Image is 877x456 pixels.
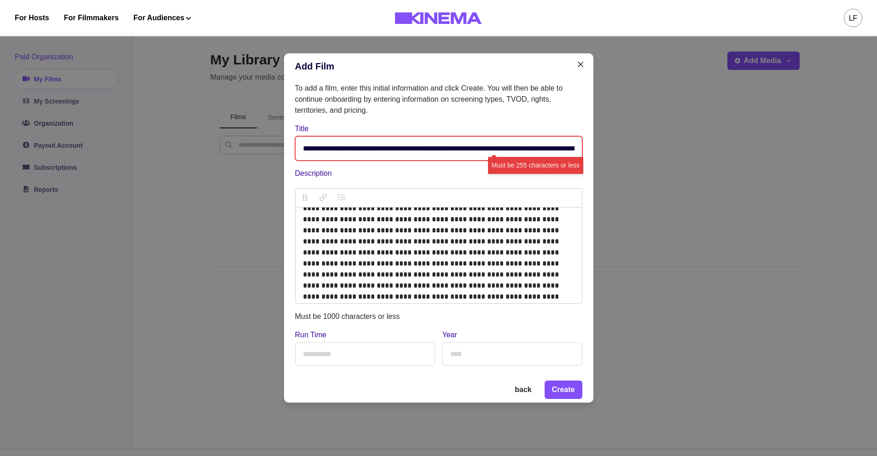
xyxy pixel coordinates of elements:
h2: Add Film [295,61,582,72]
p: Description [295,168,582,179]
div: LF [849,13,858,24]
p: To add a film, enter this initial information and click Create. You will then be able to continue... [295,83,582,116]
label: Year [442,329,577,341]
label: Title [295,123,577,134]
label: Run Time [295,329,430,341]
button: Close [573,57,588,72]
a: For Hosts [15,12,49,23]
button: Create [545,381,582,399]
a: For Filmmakers [64,12,119,23]
p: Must be 1000 characters or less [295,311,582,322]
button: back [507,381,539,399]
